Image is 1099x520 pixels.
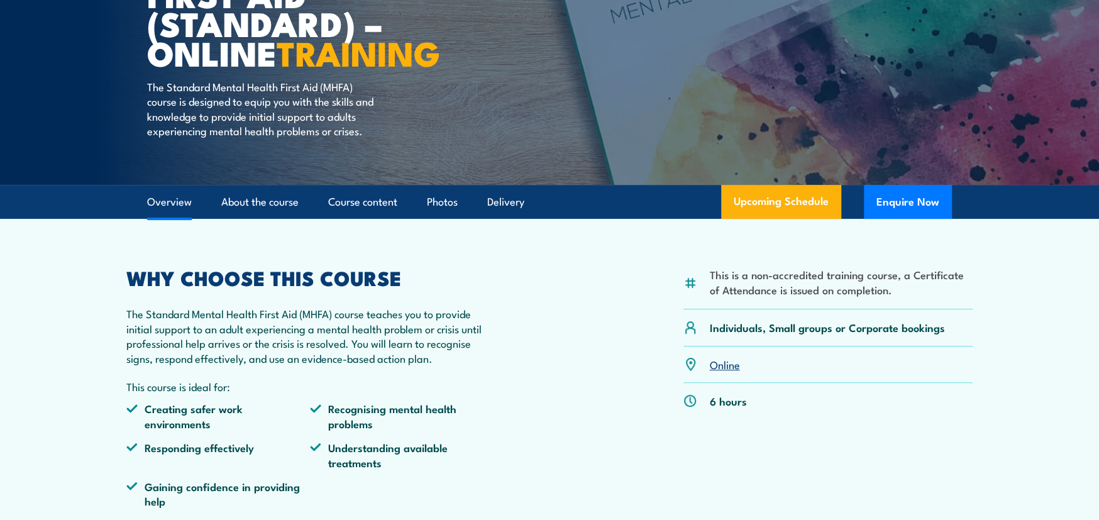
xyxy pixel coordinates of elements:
li: Responding effectively [126,440,310,470]
p: Individuals, Small groups or Corporate bookings [709,320,944,335]
a: About the course [221,185,299,219]
a: Photos [427,185,458,219]
li: This is a non-accredited training course, a Certificate of Attendance is issued on completion. [709,267,973,297]
a: Course content [328,185,397,219]
p: This course is ideal for: [126,379,494,394]
li: Understanding available treatments [310,440,494,470]
li: Recognising mental health problems [310,401,494,431]
p: 6 hours [709,394,746,408]
p: The Standard Mental Health First Aid (MHFA) course is designed to equip you with the skills and k... [147,79,377,138]
a: Overview [147,185,192,219]
h2: WHY CHOOSE THIS COURSE [126,268,494,286]
button: Enquire Now [864,185,952,219]
strong: TRAINING [277,26,440,78]
li: Gaining confidence in providing help [126,479,310,509]
p: The Standard Mental Health First Aid (MHFA) course teaches you to provide initial support to an a... [126,306,494,365]
li: Creating safer work environments [126,401,310,431]
a: Upcoming Schedule [721,185,841,219]
a: Online [709,357,739,372]
a: Delivery [487,185,524,219]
